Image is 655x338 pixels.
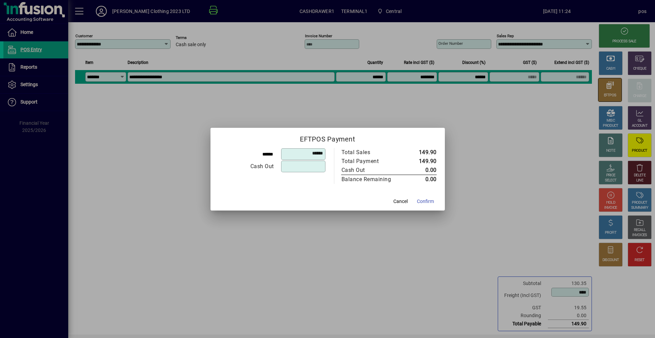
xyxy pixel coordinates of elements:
button: Cancel [390,195,411,208]
td: 149.90 [406,148,437,157]
button: Confirm [414,195,437,208]
td: 0.00 [406,175,437,184]
span: Confirm [417,198,434,205]
span: Cancel [393,198,408,205]
td: 149.90 [406,157,437,166]
td: 0.00 [406,166,437,175]
div: Balance Remaining [341,175,399,184]
div: Cash Out [341,166,399,174]
td: Total Payment [341,157,406,166]
h2: EFTPOS Payment [210,128,445,148]
td: Total Sales [341,148,406,157]
div: Cash Out [219,162,274,171]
